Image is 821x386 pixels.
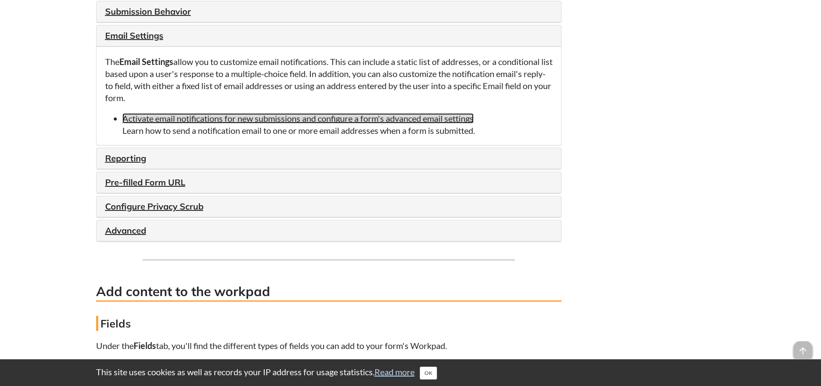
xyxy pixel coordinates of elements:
[105,225,146,236] a: Advanced
[105,177,185,188] a: Pre-filled Form URL
[793,341,812,360] span: arrow_upward
[96,282,562,302] h3: Add content to the workpad
[96,316,562,331] h4: Fields
[134,340,156,351] strong: Fields
[96,340,562,352] p: Under the tab, you'll find the different types of fields you can add to your form's Workpad.
[122,112,553,136] li: Learn how to send a notification email to one or more email addresses when a form is submitted.
[105,153,146,164] a: Reporting
[87,366,734,380] div: This site uses cookies as well as records your IP address for usage statistics.
[105,56,553,104] p: The allow you to customize email notifications. This can include a static list of addresses, or a...
[375,367,415,377] a: Read more
[105,6,191,17] a: Submission Behavior
[420,367,437,380] button: Close
[122,113,474,124] a: Activate email notifications for new submissions and configure a form's advanced email settings
[105,30,163,41] a: Email Settings
[105,201,203,212] a: Configure Privacy Scrub
[119,56,173,67] strong: Email Settings
[793,342,812,352] a: arrow_upward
